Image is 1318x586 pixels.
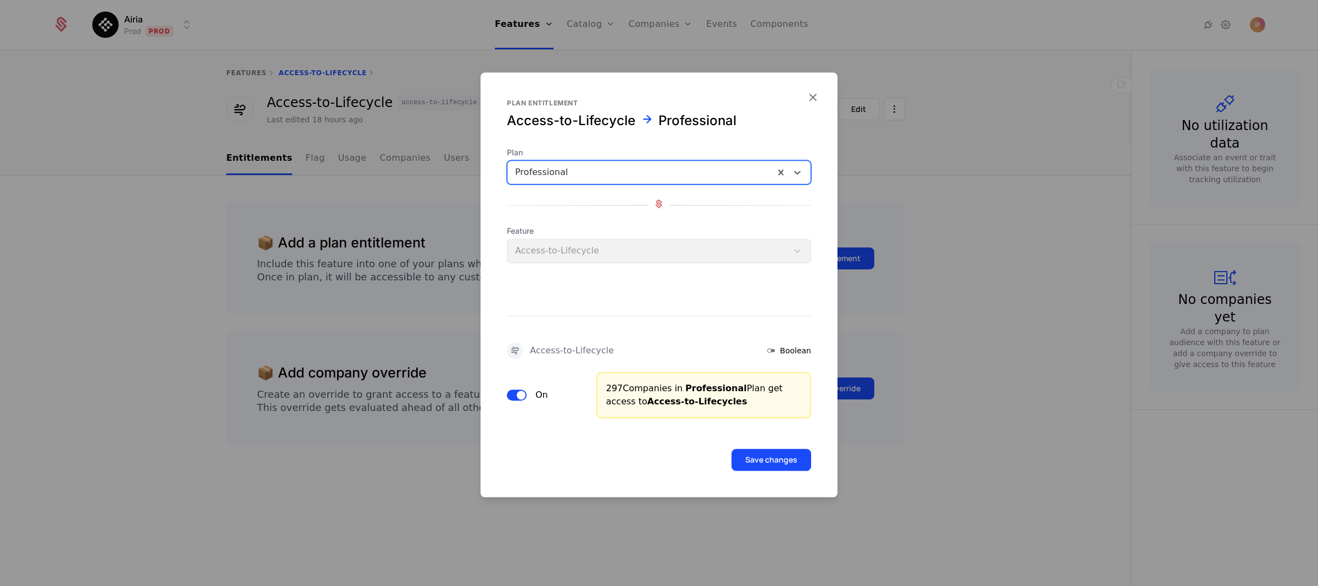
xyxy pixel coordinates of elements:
[507,99,811,108] div: Plan entitlement
[685,383,747,393] span: Professional
[535,388,548,402] label: On
[507,226,811,236] span: Feature
[647,396,747,407] span: Access-to-Lifecycles
[507,112,635,129] div: Access-to-Lifecycle
[530,346,614,355] div: Access-to-Lifecycle
[731,449,811,471] button: Save changes
[507,147,811,158] span: Plan
[658,112,736,129] div: Professional
[606,382,802,408] div: 297 Companies in Plan get access to
[780,345,811,356] span: Boolean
